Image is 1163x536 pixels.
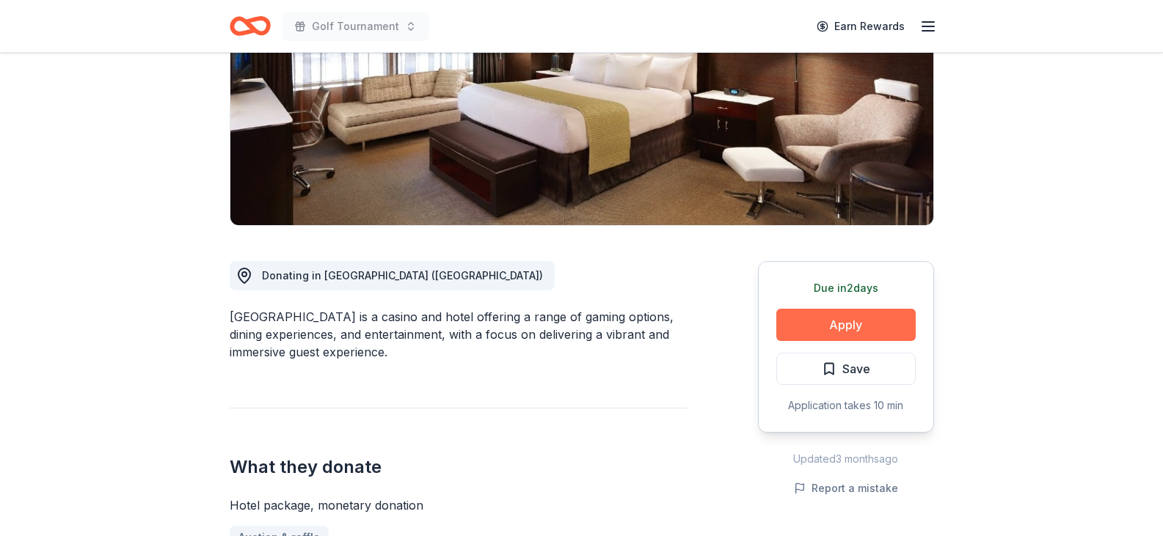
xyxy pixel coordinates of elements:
[808,13,914,40] a: Earn Rewards
[794,480,898,497] button: Report a mistake
[312,18,399,35] span: Golf Tournament
[776,397,916,414] div: Application takes 10 min
[230,455,688,479] h2: What they donate
[282,12,429,41] button: Golf Tournament
[842,359,870,378] span: Save
[230,496,688,514] div: Hotel package, monetary donation
[262,269,543,282] span: Donating in [GEOGRAPHIC_DATA] ([GEOGRAPHIC_DATA])
[230,308,688,361] div: [GEOGRAPHIC_DATA] is a casino and hotel offering a range of gaming options, dining experiences, a...
[230,9,271,43] a: Home
[758,450,934,468] div: Updated 3 months ago
[776,279,916,297] div: Due in 2 days
[776,309,916,341] button: Apply
[776,353,916,385] button: Save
